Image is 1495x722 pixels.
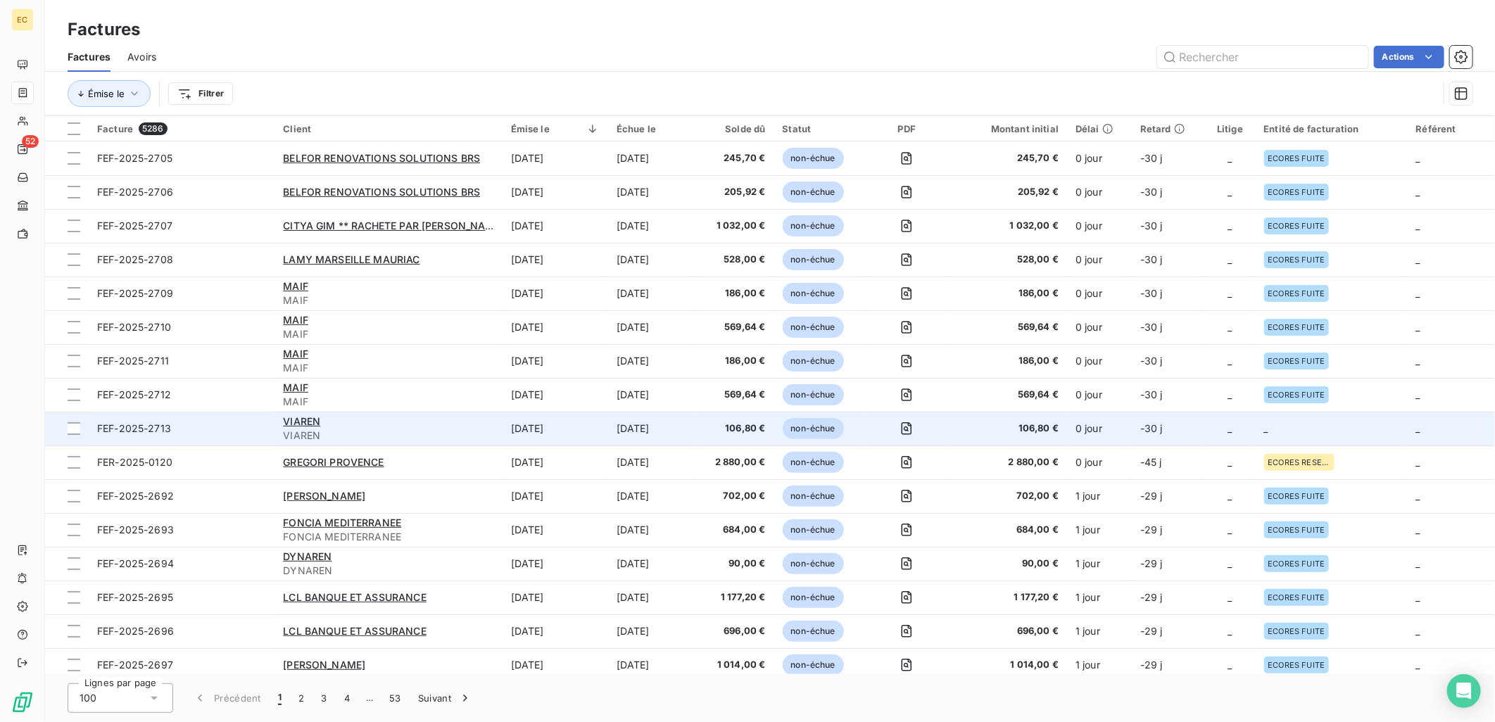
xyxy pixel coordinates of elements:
[1416,388,1420,400] span: _
[1268,627,1325,635] span: ECORES FUITE
[97,557,174,569] span: FEF-2025-2694
[1067,175,1132,209] td: 0 jour
[1268,255,1325,264] span: ECORES FUITE
[608,479,695,513] td: [DATE]
[283,381,308,393] span: MAIF
[783,182,844,203] span: non-échue
[956,523,1059,537] span: 684,00 €
[1140,123,1197,134] div: Retard
[783,553,844,574] span: non-échue
[1067,277,1132,310] td: 0 jour
[1140,625,1163,637] span: -29 j
[1140,321,1163,333] span: -30 j
[68,50,111,64] span: Factures
[503,479,608,513] td: [DATE]
[283,348,308,360] span: MAIF
[503,243,608,277] td: [DATE]
[283,429,493,443] span: VIAREN
[503,141,608,175] td: [DATE]
[1067,513,1132,547] td: 1 jour
[97,220,172,232] span: FEF-2025-2707
[956,455,1059,469] span: 2 880,00 €
[1416,186,1420,198] span: _
[1067,614,1132,648] td: 1 jour
[1416,253,1420,265] span: _
[783,587,844,608] span: non-échue
[283,253,420,265] span: LAMY MARSEILLE MAURIAC
[783,654,844,676] span: non-échue
[22,135,39,148] span: 52
[503,581,608,614] td: [DATE]
[1140,524,1163,536] span: -29 j
[80,691,96,705] span: 100
[1067,412,1132,445] td: 0 jour
[703,557,766,571] span: 90,00 €
[783,384,844,405] span: non-échue
[783,123,858,134] div: Statut
[703,658,766,672] span: 1 014,00 €
[956,185,1059,199] span: 205,92 €
[1067,648,1132,682] td: 1 jour
[336,683,358,713] button: 4
[283,361,493,375] span: MAIF
[283,625,426,637] span: LCL BANQUE ET ASSURANCE
[956,253,1059,267] span: 528,00 €
[1067,479,1132,513] td: 1 jour
[1268,222,1325,230] span: ECORES FUITE
[283,123,493,134] div: Client
[97,253,173,265] span: FEF-2025-2708
[956,123,1059,134] div: Montant initial
[608,243,695,277] td: [DATE]
[1228,524,1232,536] span: _
[1067,344,1132,378] td: 0 jour
[703,523,766,537] span: 684,00 €
[1140,591,1163,603] span: -29 j
[283,415,320,427] span: VIAREN
[1075,123,1123,134] div: Délai
[783,350,844,372] span: non-échue
[956,590,1059,604] span: 1 177,20 €
[956,557,1059,571] span: 90,00 €
[1140,355,1163,367] span: -30 j
[703,388,766,402] span: 569,64 €
[1416,152,1420,164] span: _
[783,317,844,338] span: non-échue
[1140,220,1163,232] span: -30 j
[97,355,169,367] span: FEF-2025-2711
[1416,591,1420,603] span: _
[703,123,766,134] div: Solde dû
[783,519,844,540] span: non-échue
[703,455,766,469] span: 2 880,00 €
[283,152,480,164] span: BELFOR RENOVATIONS SOLUTIONS BRS
[608,513,695,547] td: [DATE]
[1213,123,1247,134] div: Litige
[97,388,171,400] span: FEF-2025-2712
[956,388,1059,402] span: 569,64 €
[283,550,332,562] span: DYNAREN
[283,490,365,502] span: [PERSON_NAME]
[1140,422,1163,434] span: -30 j
[97,490,174,502] span: FEF-2025-2692
[1264,123,1399,134] div: Entité de facturation
[1067,310,1132,344] td: 0 jour
[97,123,133,134] span: Facture
[783,486,844,507] span: non-échue
[608,614,695,648] td: [DATE]
[283,280,308,292] span: MAIF
[956,286,1059,300] span: 186,00 €
[1228,253,1232,265] span: _
[1228,287,1232,299] span: _
[608,175,695,209] td: [DATE]
[1228,355,1232,367] span: _
[1228,220,1232,232] span: _
[703,219,766,233] span: 1 032,00 €
[1447,674,1481,708] div: Open Intercom Messenger
[1228,422,1232,434] span: _
[283,293,493,308] span: MAIF
[608,547,695,581] td: [DATE]
[283,395,493,409] span: MAIF
[11,691,34,714] img: Logo LeanPay
[703,354,766,368] span: 186,00 €
[1067,581,1132,614] td: 1 jour
[1140,557,1163,569] span: -29 j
